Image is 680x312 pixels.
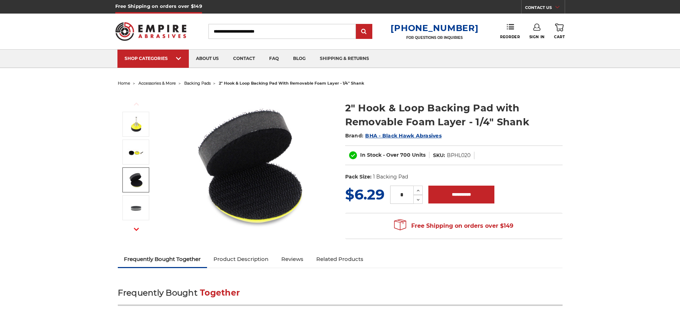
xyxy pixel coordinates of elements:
p: FOR QUESTIONS OR INQUIRIES [391,35,478,40]
a: Cart [554,24,565,39]
div: SHOP CATEGORIES [125,56,182,61]
span: $6.29 [345,186,384,203]
a: faq [262,50,286,68]
dt: SKU: [433,152,445,159]
dd: 1 Backing Pad [373,173,408,181]
img: 2-inch diameter foam layer showcasing dual hook and loop fasteners for versatile attachment to ba... [127,199,145,217]
button: Next [128,222,145,237]
a: home [118,81,130,86]
a: [PHONE_NUMBER] [391,23,478,33]
span: Together [200,288,240,298]
img: 2-inch yellow sanding pad with black foam layer and versatile 1/4-inch shank/spindle for precisio... [179,94,322,236]
a: Frequently Bought Together [118,251,207,267]
a: Reorder [500,24,520,39]
input: Submit [357,25,371,39]
img: Close-up of a 2-inch hook and loop sanding pad with foam layer peeled back, revealing the durable... [127,171,145,189]
a: accessories & more [138,81,176,86]
dt: Pack Size: [345,173,372,181]
dd: BPHL020 [447,152,470,159]
span: Cart [554,35,565,39]
span: Free Shipping on orders over $149 [394,219,513,233]
a: shipping & returns [313,50,376,68]
span: 700 [400,152,410,158]
a: CONTACT US [525,4,565,14]
a: Related Products [310,251,370,267]
a: backing pads [184,81,211,86]
span: Frequently Bought [118,288,197,298]
button: Previous [128,96,145,112]
img: 2-inch yellow sanding pad with black foam layer and versatile 1/4-inch shank/spindle for precisio... [127,115,145,133]
span: Units [412,152,425,158]
a: BHA - Black Hawk Abrasives [365,132,442,139]
a: Reviews [275,251,310,267]
a: Product Description [207,251,275,267]
a: contact [226,50,262,68]
a: blog [286,50,313,68]
img: 2-inch sanding pad disassembled into foam layer, hook and loop plate, and 1/4-inch arbor for cust... [127,143,145,161]
span: - Over [383,152,399,158]
h1: 2" Hook & Loop Backing Pad with Removable Foam Layer - 1/4" Shank [345,101,563,129]
img: Empire Abrasives [115,17,187,45]
span: Brand: [345,132,364,139]
span: Reorder [500,35,520,39]
span: 2" hook & loop backing pad with removable foam layer - 1/4" shank [219,81,364,86]
a: about us [189,50,226,68]
span: In Stock [360,152,382,158]
span: Sign In [529,35,545,39]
